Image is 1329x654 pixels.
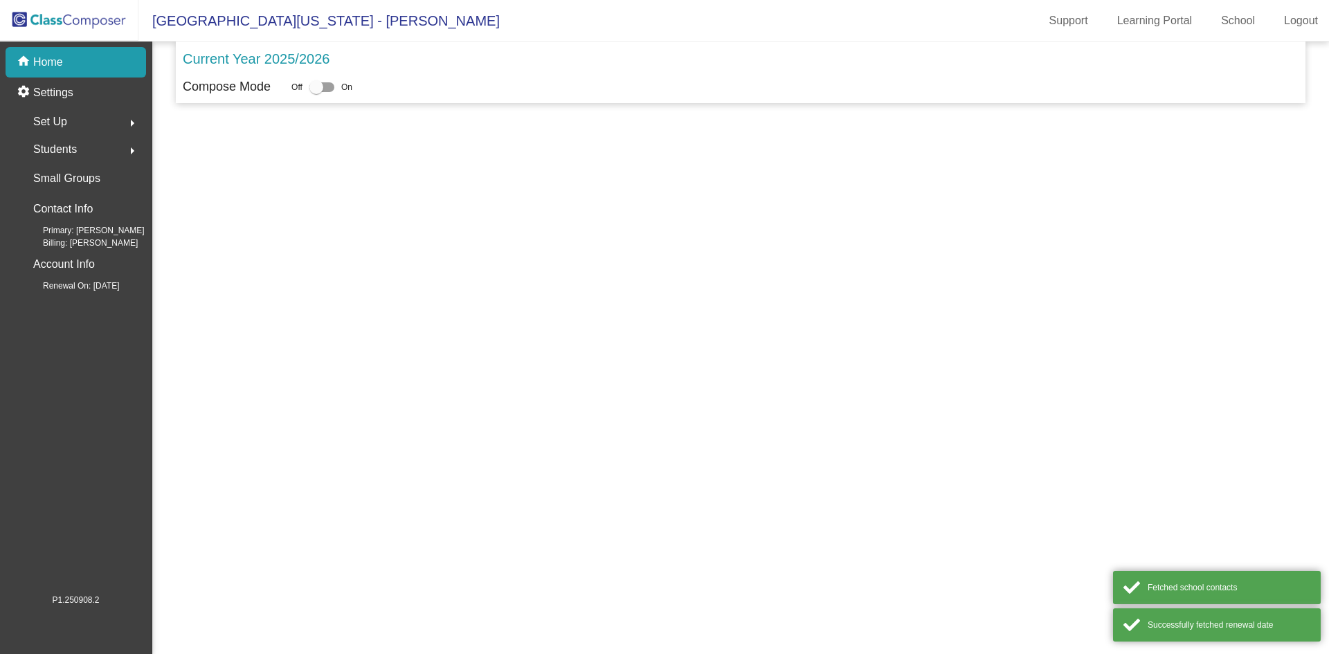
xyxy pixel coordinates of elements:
[21,224,145,237] span: Primary: [PERSON_NAME]
[291,81,302,93] span: Off
[33,199,93,219] p: Contact Info
[33,84,73,101] p: Settings
[1038,10,1099,32] a: Support
[33,140,77,159] span: Students
[1148,581,1310,594] div: Fetched school contacts
[1148,619,1310,631] div: Successfully fetched renewal date
[124,143,141,159] mat-icon: arrow_right
[33,112,67,131] span: Set Up
[124,115,141,131] mat-icon: arrow_right
[33,255,95,274] p: Account Info
[1106,10,1204,32] a: Learning Portal
[183,78,271,96] p: Compose Mode
[341,81,352,93] span: On
[17,54,33,71] mat-icon: home
[183,48,329,69] p: Current Year 2025/2026
[21,237,138,249] span: Billing: [PERSON_NAME]
[138,10,500,32] span: [GEOGRAPHIC_DATA][US_STATE] - [PERSON_NAME]
[1273,10,1329,32] a: Logout
[17,84,33,101] mat-icon: settings
[1210,10,1266,32] a: School
[21,280,119,292] span: Renewal On: [DATE]
[33,169,100,188] p: Small Groups
[33,54,63,71] p: Home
